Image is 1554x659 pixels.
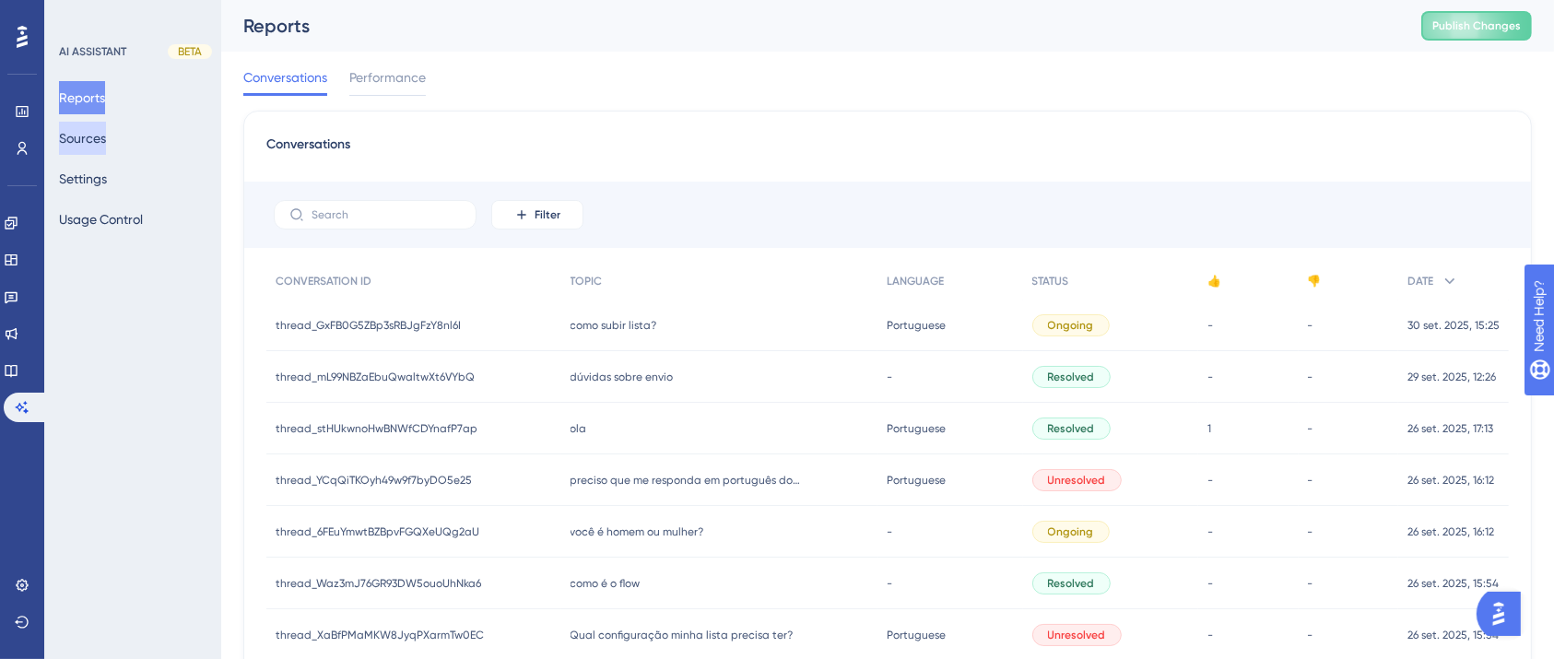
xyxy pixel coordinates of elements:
[887,370,892,384] span: -
[571,421,587,436] span: ola
[349,66,426,88] span: Performance
[887,274,944,288] span: LANGUAGE
[887,524,892,539] span: -
[887,576,892,591] span: -
[571,274,603,288] span: TOPIC
[1308,274,1322,288] span: 👎
[276,421,477,436] span: thread_stHUkwnoHwBNWfCDYnafP7ap
[276,370,475,384] span: thread_mL99NBZaEbuQwaltwXt6VYbQ
[887,421,946,436] span: Portuguese
[1048,576,1095,591] span: Resolved
[243,66,327,88] span: Conversations
[1207,473,1213,488] span: -
[887,628,946,642] span: Portuguese
[1407,318,1500,333] span: 30 set. 2025, 15:25
[887,318,946,333] span: Portuguese
[887,473,946,488] span: Portuguese
[1308,628,1313,642] span: -
[1207,576,1213,591] span: -
[1407,473,1494,488] span: 26 set. 2025, 16:12
[1308,576,1313,591] span: -
[1477,586,1532,641] iframe: UserGuiding AI Assistant Launcher
[276,628,484,642] span: thread_XaBfPMaMKW8JyqPXarmTw0EC
[1207,274,1221,288] span: 👍
[1048,370,1095,384] span: Resolved
[59,203,143,236] button: Usage Control
[276,576,481,591] span: thread_Waz3mJ76GR93DW5ouoUhNka6
[571,524,704,539] span: você é homem ou mulher?
[276,274,371,288] span: CONVERSATION ID
[1207,421,1211,436] span: 1
[1207,370,1213,384] span: -
[59,81,105,114] button: Reports
[1048,318,1094,333] span: Ongoing
[1308,370,1313,384] span: -
[266,134,350,167] span: Conversations
[1207,524,1213,539] span: -
[276,473,472,488] span: thread_YCqQiTKOyh49w9f7byDO5e25
[168,44,212,59] div: BETA
[59,162,107,195] button: Settings
[571,473,801,488] span: preciso que me responda em português do [GEOGRAPHIC_DATA]
[571,628,794,642] span: Qual configuração minha lista precisa ter?
[1407,274,1433,288] span: DATE
[1048,473,1106,488] span: Unresolved
[276,318,461,333] span: thread_GxFB0G5ZBp3sRBJgFzY8nl6I
[1407,628,1499,642] span: 26 set. 2025, 15:54
[1407,576,1499,591] span: 26 set. 2025, 15:54
[571,318,657,333] span: como subir lista?
[1048,628,1106,642] span: Unresolved
[1407,524,1494,539] span: 26 set. 2025, 16:12
[1432,18,1521,33] span: Publish Changes
[571,576,641,591] span: como é o flow
[243,13,1375,39] div: Reports
[1308,524,1313,539] span: -
[43,5,115,27] span: Need Help?
[276,524,479,539] span: thread_6FEuYmwtBZBpvFGQXeUQg2aU
[1032,274,1069,288] span: STATUS
[491,200,583,229] button: Filter
[1308,473,1313,488] span: -
[1308,421,1313,436] span: -
[312,208,461,221] input: Search
[1308,318,1313,333] span: -
[1421,11,1532,41] button: Publish Changes
[1207,628,1213,642] span: -
[1048,421,1095,436] span: Resolved
[59,122,106,155] button: Sources
[1207,318,1213,333] span: -
[1048,524,1094,539] span: Ongoing
[1407,421,1493,436] span: 26 set. 2025, 17:13
[571,370,674,384] span: dúvidas sobre envio
[535,207,560,222] span: Filter
[1407,370,1496,384] span: 29 set. 2025, 12:26
[59,44,126,59] div: AI ASSISTANT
